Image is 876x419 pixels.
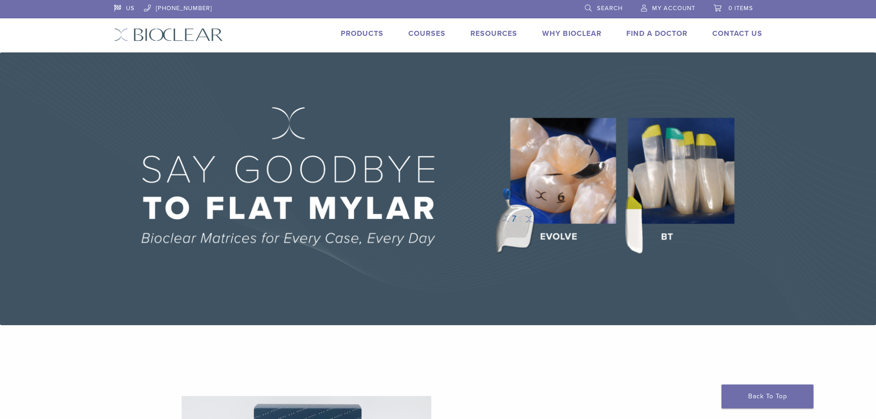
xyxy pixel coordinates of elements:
[341,29,384,38] a: Products
[721,385,813,408] a: Back To Top
[408,29,446,38] a: Courses
[626,29,687,38] a: Find A Doctor
[542,29,601,38] a: Why Bioclear
[728,5,753,12] span: 0 items
[597,5,623,12] span: Search
[470,29,517,38] a: Resources
[712,29,762,38] a: Contact Us
[114,28,223,41] img: Bioclear
[652,5,695,12] span: My Account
